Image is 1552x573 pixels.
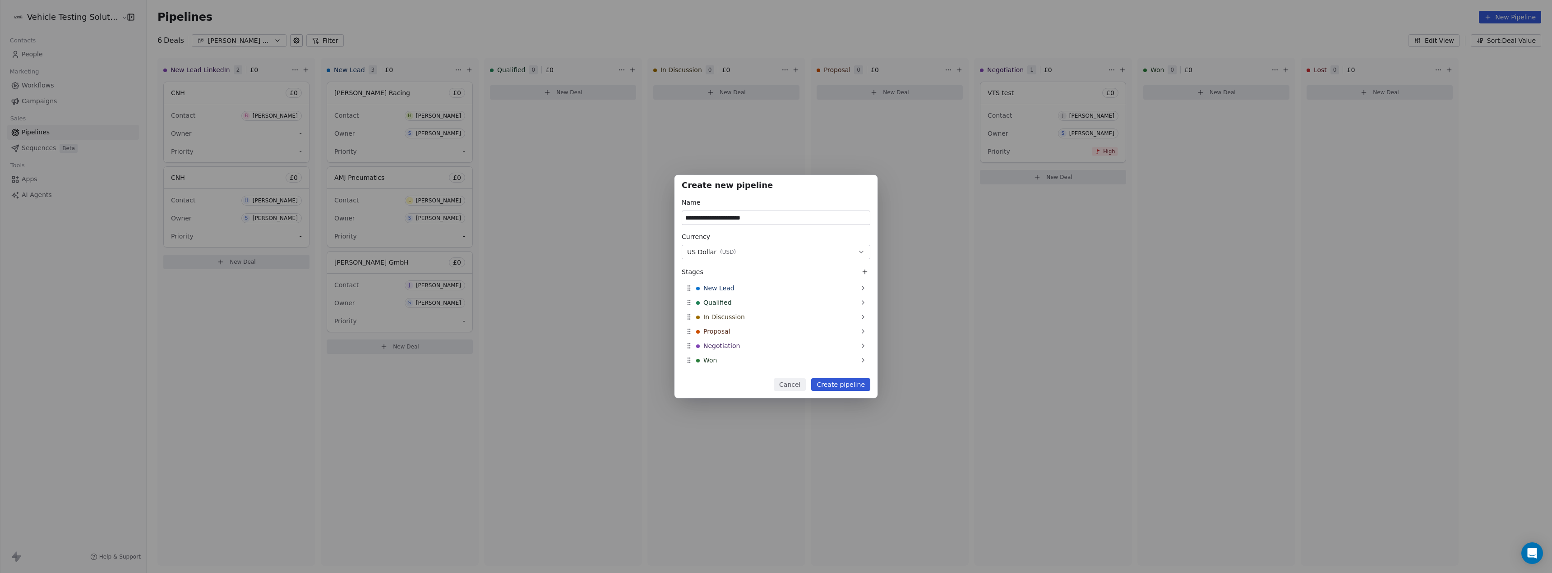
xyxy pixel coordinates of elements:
[703,284,734,293] span: New Lead
[811,378,870,391] button: Create pipeline
[682,339,870,353] div: Negotiation
[682,198,870,207] div: Name
[682,324,870,339] div: Proposal
[703,298,732,307] span: Qualified
[682,281,870,295] div: New Lead
[703,356,717,365] span: Won
[682,353,870,367] div: Won
[682,182,870,191] h1: Create new pipeline
[682,310,870,324] div: In Discussion
[703,341,740,350] span: Negotiation
[682,295,870,310] div: Qualified
[682,232,870,241] div: Currency
[703,312,745,321] span: In Discussion
[720,248,736,256] span: ( USD )
[774,378,806,391] button: Cancel
[703,370,716,379] span: Lost
[687,248,716,257] span: US Dollar
[682,245,870,259] button: US Dollar(USD)
[682,367,870,382] div: Lost
[703,327,730,336] span: Proposal
[682,267,703,276] span: Stages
